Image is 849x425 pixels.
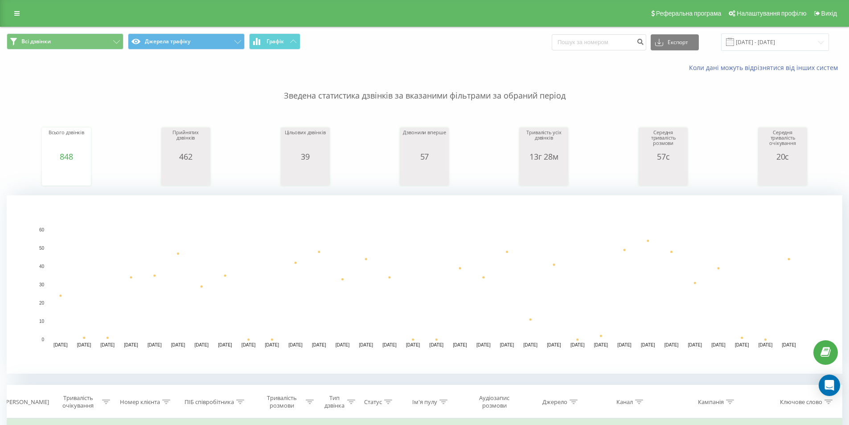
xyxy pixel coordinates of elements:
text: [DATE] [688,342,702,347]
text: [DATE] [570,342,585,347]
div: Середня тривалість очікування [760,130,805,152]
div: 39 [283,152,328,161]
text: [DATE] [711,342,726,347]
text: [DATE] [500,342,514,347]
div: Тривалість розмови [260,394,304,409]
div: Тривалість очікування [56,394,100,409]
div: Всього дзвінків [44,130,89,152]
a: Коли дані можуть відрізнятися вiд інших систем [689,63,842,72]
text: [DATE] [547,342,561,347]
svg: A chart. [164,161,208,188]
span: Вихід [821,10,837,17]
svg: A chart. [760,161,805,188]
span: Всі дзвінки [21,38,51,45]
span: Графік [267,38,284,45]
div: Аудіозапис розмови [468,394,520,409]
div: 848 [44,152,89,161]
div: Середня тривалість розмови [641,130,685,152]
text: [DATE] [77,342,91,347]
svg: A chart. [283,161,328,188]
div: Тип дзвінка [324,394,345,409]
div: Номер клієнта [120,398,160,406]
span: Налаштування профілю [737,10,806,17]
div: Цільових дзвінків [283,130,328,152]
svg: A chart. [44,161,89,188]
text: [DATE] [523,342,537,347]
text: [DATE] [359,342,373,347]
text: [DATE] [148,342,162,347]
div: Канал [616,398,633,406]
button: Джерела трафіку [128,33,245,50]
div: 13г 28м [521,152,566,161]
text: [DATE] [312,342,326,347]
button: Всі дзвінки [7,33,123,50]
div: Ключове слово [780,398,822,406]
svg: A chart. [7,195,842,374]
text: 10 [39,319,45,324]
text: [DATE] [430,342,444,347]
text: [DATE] [288,342,303,347]
div: 20с [760,152,805,161]
div: Open Intercom Messenger [819,375,840,396]
text: [DATE] [336,342,350,347]
input: Пошук за номером [552,34,646,50]
div: 462 [164,152,208,161]
text: [DATE] [594,342,608,347]
div: [PERSON_NAME] [4,398,49,406]
text: [DATE] [242,342,256,347]
div: Дзвонили вперше [402,130,447,152]
text: [DATE] [53,342,68,347]
svg: A chart. [641,161,685,188]
text: 0 [41,337,44,342]
text: [DATE] [453,342,467,347]
text: [DATE] [476,342,491,347]
text: [DATE] [101,342,115,347]
text: 60 [39,227,45,232]
text: 30 [39,282,45,287]
text: [DATE] [194,342,209,347]
text: 50 [39,246,45,251]
div: Прийнятих дзвінків [164,130,208,152]
text: [DATE] [617,342,632,347]
div: 57с [641,152,685,161]
svg: A chart. [402,161,447,188]
button: Графік [249,33,300,50]
text: [DATE] [664,342,679,347]
div: Ім'я пулу [412,398,437,406]
text: [DATE] [382,342,397,347]
text: 40 [39,264,45,269]
text: [DATE] [406,342,420,347]
div: Статус [364,398,382,406]
p: Зведена статистика дзвінків за вказаними фільтрами за обраний період [7,72,842,102]
div: ПІБ співробітника [185,398,234,406]
div: Кампанія [698,398,724,406]
text: [DATE] [782,342,796,347]
span: Реферальна програма [656,10,722,17]
button: Експорт [651,34,699,50]
text: [DATE] [218,342,232,347]
text: [DATE] [735,342,749,347]
text: [DATE] [759,342,773,347]
text: [DATE] [265,342,279,347]
svg: A chart. [521,161,566,188]
div: Тривалість усіх дзвінків [521,130,566,152]
div: Джерело [542,398,567,406]
text: [DATE] [641,342,655,347]
text: [DATE] [171,342,185,347]
div: 57 [402,152,447,161]
text: [DATE] [124,342,138,347]
text: 20 [39,301,45,305]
